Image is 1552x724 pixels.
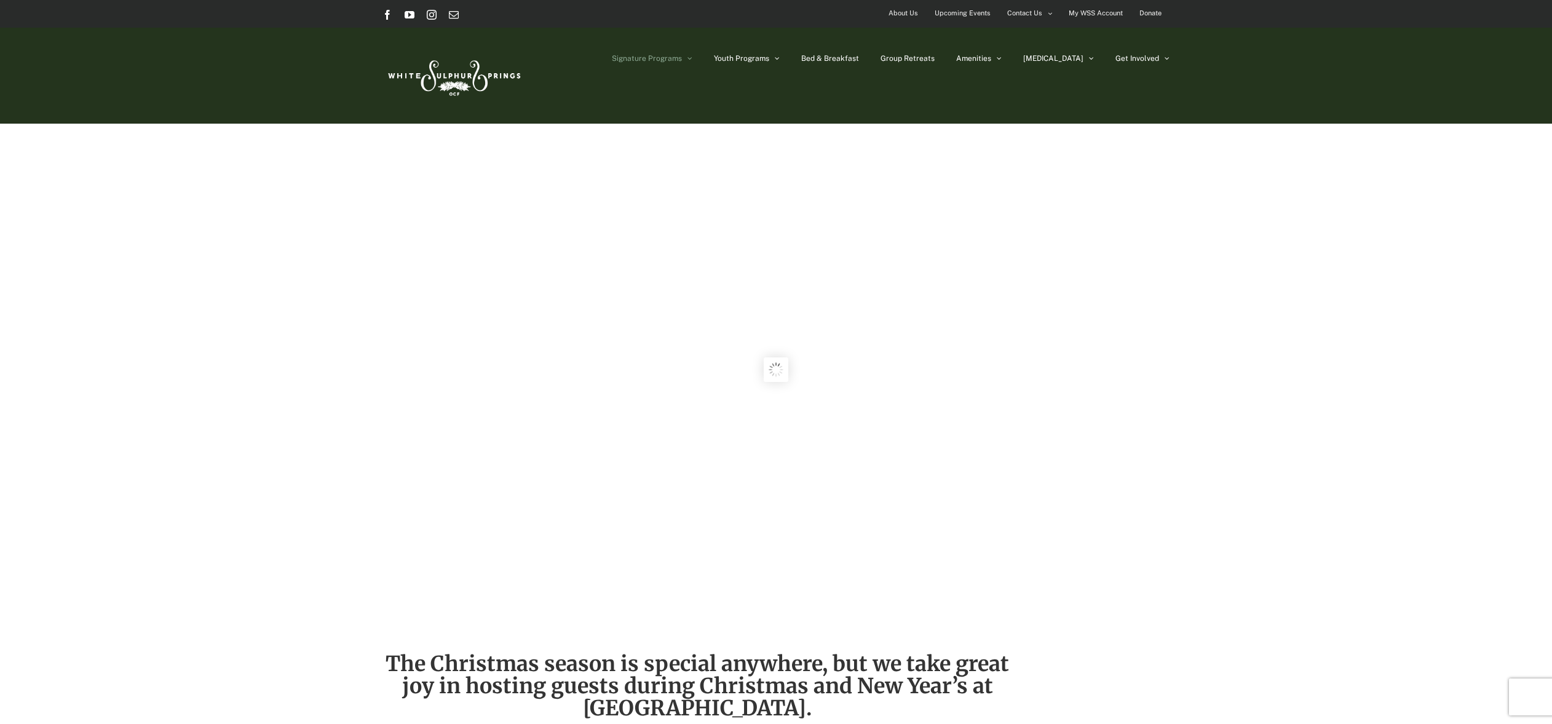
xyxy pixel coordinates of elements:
img: White Sulphur Springs Logo [382,47,524,105]
a: Amenities [956,28,1002,89]
span: Contact Us [1007,4,1042,22]
span: [MEDICAL_DATA] [1023,55,1083,62]
a: Bed & Breakfast [801,28,859,89]
a: Email [449,10,459,20]
span: Signature Programs [612,55,682,62]
a: Instagram [427,10,437,20]
a: Youth Programs [714,28,780,89]
a: Facebook [382,10,392,20]
span: Youth Programs [714,55,769,62]
a: YouTube [405,10,414,20]
a: Group Retreats [881,28,935,89]
span: Group Retreats [881,55,935,62]
span: My WSS Account [1069,4,1123,22]
span: Donate [1139,4,1162,22]
span: About Us [889,4,918,22]
a: Get Involved [1115,28,1170,89]
a: Signature Programs [612,28,692,89]
a: [MEDICAL_DATA] [1023,28,1094,89]
span: Get Involved [1115,55,1159,62]
span: Upcoming Events [935,4,991,22]
nav: Main Menu [612,28,1170,89]
h2: The Christmas season is special anywhere, but we take great joy in hosting guests during Christma... [382,653,1012,719]
span: Amenities [956,55,991,62]
span: Bed & Breakfast [801,55,859,62]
